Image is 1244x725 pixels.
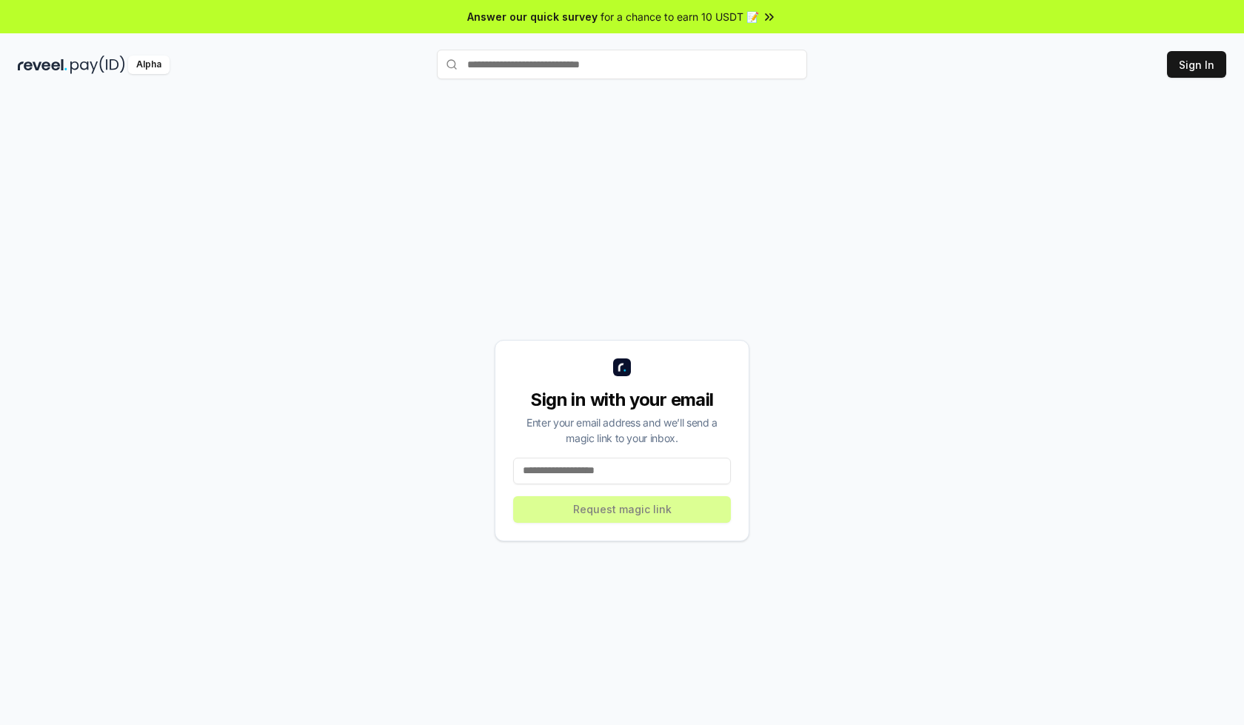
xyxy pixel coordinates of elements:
[601,9,759,24] span: for a chance to earn 10 USDT 📝
[128,56,170,74] div: Alpha
[70,56,125,74] img: pay_id
[613,358,631,376] img: logo_small
[467,9,598,24] span: Answer our quick survey
[513,415,731,446] div: Enter your email address and we’ll send a magic link to your inbox.
[1167,51,1226,78] button: Sign In
[18,56,67,74] img: reveel_dark
[513,388,731,412] div: Sign in with your email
